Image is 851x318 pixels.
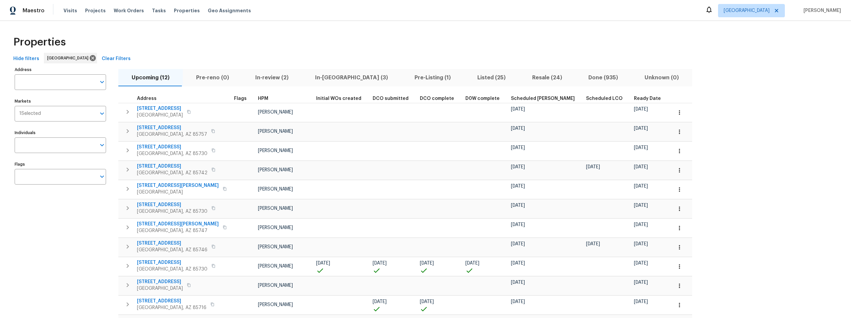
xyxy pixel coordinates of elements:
span: [DATE] [420,299,434,304]
span: Maestro [23,7,45,14]
span: [DATE] [511,203,525,208]
span: Address [137,96,157,101]
span: [DATE] [511,145,525,150]
span: [DATE] [634,299,648,304]
span: [DATE] [511,126,525,131]
span: Properties [13,39,66,45]
span: [GEOGRAPHIC_DATA], AZ 85730 [137,266,207,273]
span: [STREET_ADDRESS][PERSON_NAME] [137,221,219,227]
span: [PERSON_NAME] [258,245,293,249]
button: Hide filters [11,53,42,65]
label: Markets [15,99,106,103]
span: [GEOGRAPHIC_DATA], AZ 85716 [137,304,206,311]
span: Hide filters [13,55,39,63]
span: [PERSON_NAME] [258,129,293,134]
button: Open [97,109,107,118]
span: [DATE] [634,165,648,169]
span: [PERSON_NAME] [258,168,293,172]
span: [STREET_ADDRESS] [137,259,207,266]
span: 1 Selected [19,111,41,117]
span: [STREET_ADDRESS] [137,278,183,285]
span: Tasks [152,8,166,13]
span: [PERSON_NAME] [258,302,293,307]
button: Clear Filters [99,53,133,65]
span: Done (935) [579,73,627,82]
span: [DATE] [634,145,648,150]
span: Work Orders [114,7,144,14]
button: Open [97,172,107,181]
span: [GEOGRAPHIC_DATA], AZ 85742 [137,170,207,176]
label: Address [15,68,106,72]
span: [GEOGRAPHIC_DATA], AZ 85730 [137,208,207,215]
span: [PERSON_NAME] [801,7,841,14]
span: [DATE] [634,184,648,189]
span: Initial WOs created [316,96,361,101]
span: [GEOGRAPHIC_DATA], AZ 85747 [137,227,219,234]
span: [DATE] [373,299,387,304]
span: D0W complete [465,96,500,101]
span: [STREET_ADDRESS] [137,240,207,247]
span: Geo Assignments [208,7,251,14]
span: [DATE] [420,261,434,266]
span: [GEOGRAPHIC_DATA] [137,189,219,196]
span: Properties [174,7,200,14]
span: Scheduled LCO [586,96,623,101]
span: Upcoming (12) [122,73,179,82]
span: [STREET_ADDRESS] [137,298,206,304]
span: [PERSON_NAME] [258,206,293,211]
span: [GEOGRAPHIC_DATA] [47,55,91,61]
span: [PERSON_NAME] [258,110,293,115]
span: [PERSON_NAME] [258,187,293,192]
span: [STREET_ADDRESS][PERSON_NAME] [137,182,219,189]
span: [STREET_ADDRESS] [137,201,207,208]
span: [DATE] [634,222,648,227]
span: [DATE] [634,242,648,246]
span: Clear Filters [102,55,131,63]
span: [GEOGRAPHIC_DATA] [724,7,770,14]
span: HPM [258,96,268,101]
span: DCO submitted [373,96,409,101]
span: [DATE] [373,261,387,266]
span: Scheduled [PERSON_NAME] [511,96,575,101]
span: Flags [234,96,247,101]
span: Visits [63,7,77,14]
span: [DATE] [511,184,525,189]
span: In-[GEOGRAPHIC_DATA] (3) [306,73,397,82]
span: [DATE] [316,261,330,266]
span: [GEOGRAPHIC_DATA], AZ 85757 [137,131,207,138]
span: [DATE] [511,280,525,285]
span: [GEOGRAPHIC_DATA], AZ 85730 [137,150,207,157]
label: Flags [15,162,106,166]
span: [PERSON_NAME] [258,148,293,153]
span: [PERSON_NAME] [258,283,293,288]
span: Pre-reno (0) [187,73,238,82]
span: [DATE] [634,280,648,285]
span: [PERSON_NAME] [258,225,293,230]
span: [DATE] [634,126,648,131]
span: DCO complete [420,96,454,101]
span: [DATE] [511,107,525,112]
span: Projects [85,7,106,14]
span: [DATE] [511,242,525,246]
span: [GEOGRAPHIC_DATA] [137,112,183,119]
button: Open [97,140,107,150]
span: [STREET_ADDRESS] [137,105,183,112]
span: In-review (2) [246,73,298,82]
span: [STREET_ADDRESS] [137,163,207,170]
span: [STREET_ADDRESS] [137,124,207,131]
span: [DATE] [634,107,648,112]
span: [GEOGRAPHIC_DATA], AZ 85746 [137,247,207,253]
span: [GEOGRAPHIC_DATA] [137,285,183,292]
span: [DATE] [511,222,525,227]
span: [DATE] [511,261,525,266]
span: [STREET_ADDRESS] [137,144,207,150]
label: Individuals [15,131,106,135]
span: [PERSON_NAME] [258,264,293,269]
span: Ready Date [634,96,661,101]
div: [GEOGRAPHIC_DATA] [44,53,97,63]
span: [DATE] [586,242,600,246]
span: Unknown (0) [635,73,688,82]
span: [DATE] [511,299,525,304]
span: [DATE] [511,165,525,169]
span: Resale (24) [523,73,571,82]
